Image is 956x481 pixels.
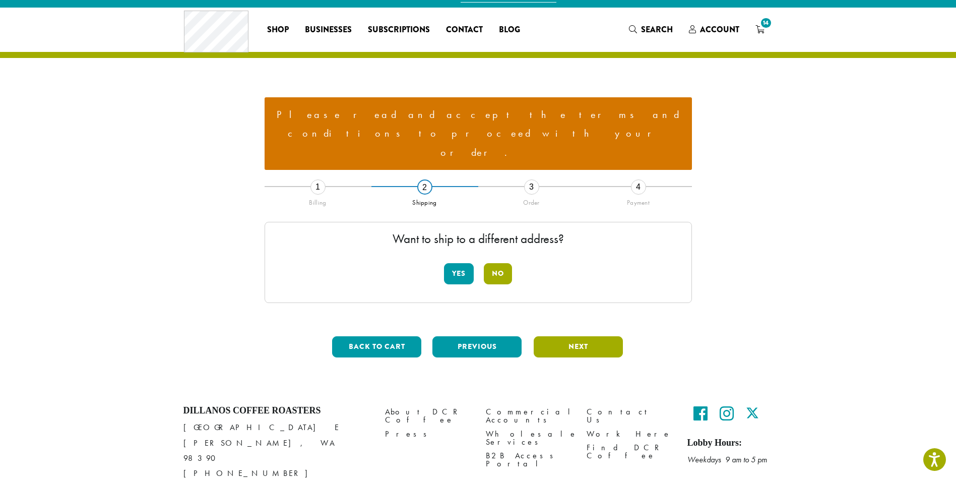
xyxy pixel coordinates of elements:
a: Commercial Accounts [486,405,571,427]
div: Shipping [371,195,478,207]
a: Work Here [587,427,672,441]
span: Subscriptions [368,24,430,36]
p: Want to ship to a different address? [275,232,681,245]
button: Previous [432,336,522,357]
button: No [484,263,512,284]
div: 3 [524,179,539,195]
button: Yes [444,263,474,284]
button: Back to cart [332,336,421,357]
div: Order [478,195,585,207]
div: 1 [310,179,326,195]
a: Wholesale Services [486,427,571,449]
span: Search [641,24,673,35]
a: Contact Us [587,405,672,427]
span: Blog [499,24,520,36]
a: Find DCR Coffee [587,441,672,462]
a: Shop [259,22,297,38]
span: Businesses [305,24,352,36]
p: [GEOGRAPHIC_DATA] E [PERSON_NAME], WA 98390 [PHONE_NUMBER] [183,420,370,480]
span: 14 [759,16,773,30]
a: Press [385,427,471,441]
div: Payment [585,195,692,207]
h5: Lobby Hours: [687,438,773,449]
span: Contact [446,24,483,36]
a: Search [621,21,681,38]
a: B2B Access Portal [486,449,571,470]
span: Account [700,24,739,35]
button: Next [534,336,623,357]
div: 2 [417,179,432,195]
a: About DCR Coffee [385,405,471,427]
div: 4 [631,179,646,195]
div: Billing [265,195,371,207]
em: Weekdays 9 am to 5 pm [687,454,767,465]
span: Shop [267,24,289,36]
li: Please read and accept the terms and conditions to proceed with your order. [273,105,684,162]
h4: Dillanos Coffee Roasters [183,405,370,416]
